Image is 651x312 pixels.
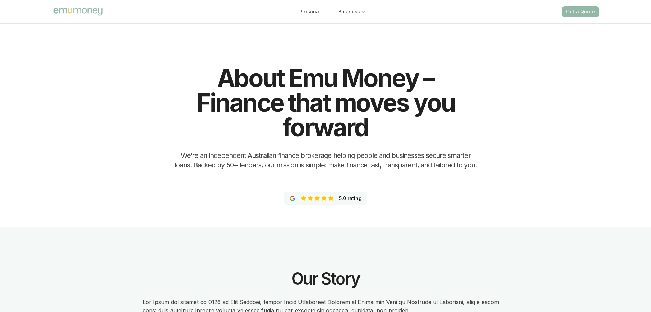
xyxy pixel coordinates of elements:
img: Emu Money [52,7,104,16]
h1: About Emu Money – Finance that moves you forward [173,66,479,140]
h2: Our Story [291,271,360,287]
button: Get a Quote [562,6,599,17]
p: 5.0 rating [339,195,362,202]
button: Personal [294,5,331,18]
h2: We’re an independent Australian finance brokerage helping people and businesses secure smarter lo... [173,151,479,170]
img: Emu Money 5 star verified Google Reviews [290,196,295,201]
button: Business [333,5,371,18]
